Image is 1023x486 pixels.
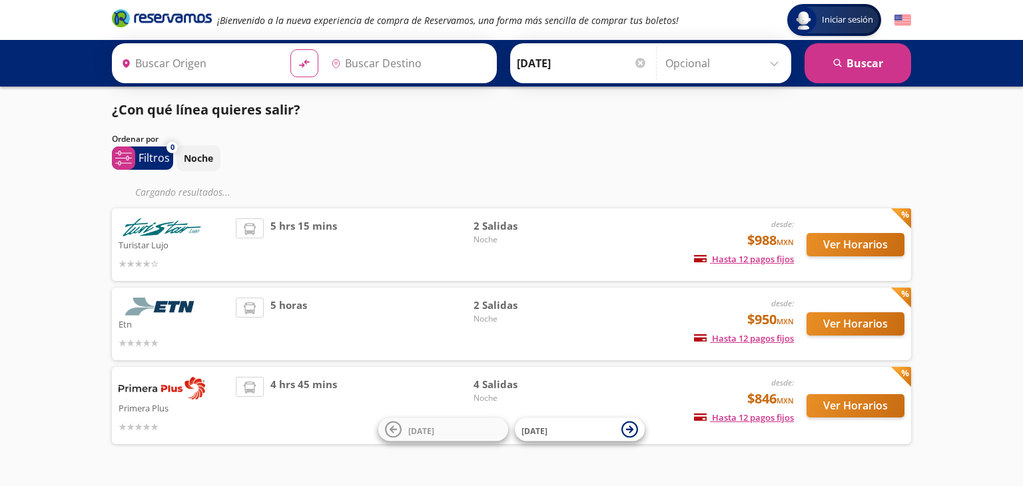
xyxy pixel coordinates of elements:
[771,218,794,230] em: desde:
[771,377,794,388] em: desde:
[119,298,205,316] img: Etn
[112,100,300,120] p: ¿Con qué línea quieres salir?
[217,14,679,27] em: ¡Bienvenido a la nueva experiencia de compra de Reservamos, una forma más sencilla de comprar tus...
[777,395,794,405] small: MXN
[747,389,794,409] span: $846
[119,236,229,252] p: Turistar Lujo
[474,377,567,392] span: 4 Salidas
[119,377,205,399] img: Primera Plus
[119,218,205,236] img: Turistar Lujo
[807,394,904,417] button: Ver Horarios
[771,298,794,309] em: desde:
[270,377,337,434] span: 4 hrs 45 mins
[807,233,904,256] button: Ver Horarios
[116,47,280,80] input: Buscar Origen
[112,8,212,28] i: Brand Logo
[517,47,647,80] input: Elegir Fecha
[777,316,794,326] small: MXN
[747,230,794,250] span: $988
[694,253,794,265] span: Hasta 12 pagos fijos
[408,425,434,436] span: [DATE]
[119,316,229,332] p: Etn
[176,145,220,171] button: Noche
[807,312,904,336] button: Ver Horarios
[521,425,547,436] span: [DATE]
[112,133,159,145] p: Ordenar por
[378,418,508,441] button: [DATE]
[270,298,307,350] span: 5 horas
[694,411,794,423] span: Hasta 12 pagos fijos
[474,218,567,234] span: 2 Salidas
[474,298,567,313] span: 2 Salidas
[326,47,490,80] input: Buscar Destino
[777,237,794,247] small: MXN
[894,12,911,29] button: English
[270,218,337,271] span: 5 hrs 15 mins
[747,310,794,330] span: $950
[665,47,785,80] input: Opcional
[112,146,173,170] button: 0Filtros
[184,151,213,165] p: Noche
[515,418,645,441] button: [DATE]
[135,186,230,198] em: Cargando resultados ...
[474,234,567,246] span: Noche
[474,313,567,325] span: Noche
[112,8,212,32] a: Brand Logo
[139,150,170,166] p: Filtros
[805,43,911,83] button: Buscar
[119,399,229,415] p: Primera Plus
[474,392,567,404] span: Noche
[817,13,878,27] span: Iniciar sesión
[170,142,174,153] span: 0
[694,332,794,344] span: Hasta 12 pagos fijos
